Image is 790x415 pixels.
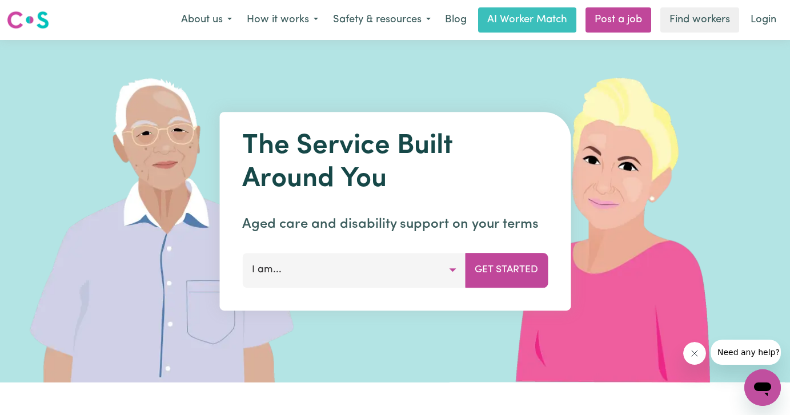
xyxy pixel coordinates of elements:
[478,7,576,33] a: AI Worker Match
[465,253,548,287] button: Get Started
[7,10,49,30] img: Careseekers logo
[7,7,49,33] a: Careseekers logo
[239,8,326,32] button: How it works
[711,340,781,365] iframe: Message from company
[744,369,781,406] iframe: Button to launch messaging window
[744,7,783,33] a: Login
[242,214,548,235] p: Aged care and disability support on your terms
[683,342,706,365] iframe: Close message
[326,8,438,32] button: Safety & resources
[174,8,239,32] button: About us
[242,253,466,287] button: I am...
[242,130,548,196] h1: The Service Built Around You
[438,7,474,33] a: Blog
[660,7,739,33] a: Find workers
[586,7,651,33] a: Post a job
